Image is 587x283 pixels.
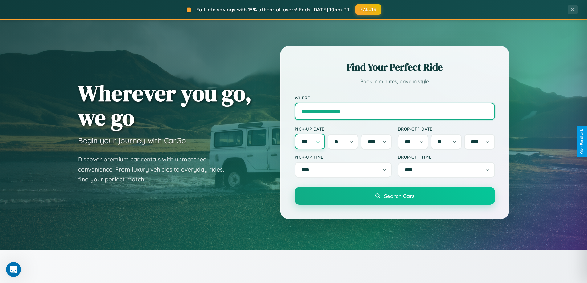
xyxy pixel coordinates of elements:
[78,81,252,130] h1: Wherever you go, we go
[398,154,495,160] label: Drop-off Time
[6,262,21,277] iframe: Intercom live chat
[295,95,495,100] label: Where
[78,136,186,145] h3: Begin your journey with CarGo
[580,129,584,154] div: Give Feedback
[78,154,232,184] p: Discover premium car rentals with unmatched convenience. From luxury vehicles to everyday rides, ...
[295,126,392,131] label: Pick-up Date
[355,4,381,15] button: FALL15
[295,187,495,205] button: Search Cars
[196,6,351,13] span: Fall into savings with 15% off for all users! Ends [DATE] 10am PT.
[295,77,495,86] p: Book in minutes, drive in style
[295,60,495,74] h2: Find Your Perfect Ride
[398,126,495,131] label: Drop-off Date
[384,192,414,199] span: Search Cars
[295,154,392,160] label: Pick-up Time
